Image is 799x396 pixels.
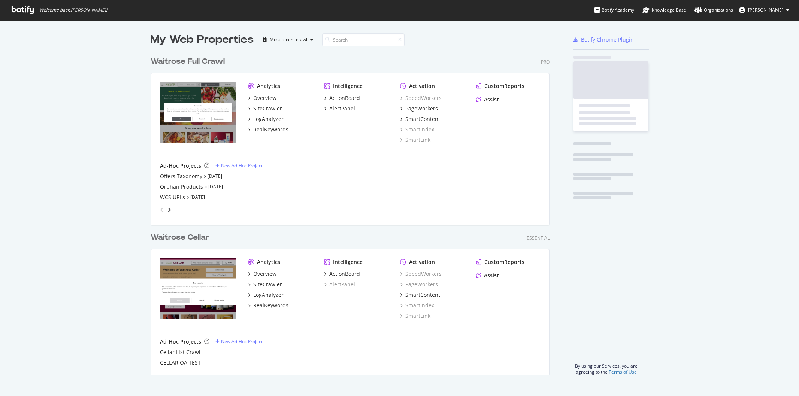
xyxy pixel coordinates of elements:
span: Magda Rapala [748,7,783,13]
div: CustomReports [484,258,524,266]
button: [PERSON_NAME] [733,4,795,16]
div: Overview [253,270,276,278]
div: LogAnalyzer [253,291,284,299]
a: Terms of Use [609,369,637,375]
a: LogAnalyzer [248,115,284,123]
img: waitrosecellar.com [160,258,236,319]
a: PageWorkers [400,281,438,288]
div: PageWorkers [405,105,438,112]
div: Intelligence [333,82,363,90]
a: Assist [476,272,499,279]
div: Ad-Hoc Projects [160,338,201,345]
div: Botify Academy [594,6,634,14]
a: RealKeywords [248,302,288,309]
div: Waitrose Cellar [151,232,209,243]
div: Overview [253,94,276,102]
div: Waitrose Full Crawl [151,56,225,67]
a: [DATE] [208,183,223,190]
div: angle-right [167,206,172,214]
div: LogAnalyzer [253,115,284,123]
a: [DATE] [190,194,205,200]
div: Most recent crawl [270,37,307,42]
div: My Web Properties [151,32,254,47]
a: LogAnalyzer [248,291,284,299]
a: Waitrose Cellar [151,232,212,243]
input: Search [322,33,405,46]
img: www.waitrose.com [160,82,236,143]
a: CustomReports [476,258,524,266]
a: Overview [248,94,276,102]
div: Organizations [694,6,733,14]
div: Assist [484,96,499,103]
div: Pro [541,59,550,65]
div: RealKeywords [253,126,288,133]
div: ActionBoard [329,94,360,102]
a: ActionBoard [324,94,360,102]
div: SmartContent [405,291,440,299]
a: SiteCrawler [248,105,282,112]
div: ActionBoard [329,270,360,278]
a: RealKeywords [248,126,288,133]
div: Essential [527,235,550,241]
div: RealKeywords [253,302,288,309]
a: Offers Taxonomy [160,173,202,180]
a: Orphan Products [160,183,203,191]
div: Ad-Hoc Projects [160,162,201,170]
a: AlertPanel [324,281,355,288]
div: New Ad-Hoc Project [221,162,263,169]
a: WCS URLs [160,194,185,201]
a: Botify Chrome Plugin [573,36,634,43]
div: SmartContent [405,115,440,123]
span: Welcome back, [PERSON_NAME] ! [39,7,107,13]
div: New Ad-Hoc Project [221,338,263,345]
div: Knowledge Base [642,6,686,14]
a: SmartLink [400,136,430,144]
a: SmartIndex [400,126,434,133]
div: Analytics [257,82,280,90]
a: Assist [476,96,499,103]
div: Assist [484,272,499,279]
a: SiteCrawler [248,281,282,288]
a: Waitrose Full Crawl [151,56,228,67]
a: Overview [248,270,276,278]
a: [DATE] [208,173,222,179]
a: New Ad-Hoc Project [215,338,263,345]
div: Botify Chrome Plugin [581,36,634,43]
a: New Ad-Hoc Project [215,162,263,169]
a: CustomReports [476,82,524,90]
a: SmartContent [400,115,440,123]
a: ActionBoard [324,270,360,278]
div: AlertPanel [329,105,355,112]
div: angle-left [157,204,167,216]
button: Most recent crawl [260,34,316,46]
a: Cellar List Crawl [160,348,200,356]
div: By using our Services, you are agreeing to the [564,359,649,375]
div: SiteCrawler [253,105,282,112]
a: CELLAR QA TEST [160,359,201,366]
a: SpeedWorkers [400,94,442,102]
a: SmartLink [400,312,430,320]
a: AlertPanel [324,105,355,112]
a: SpeedWorkers [400,270,442,278]
div: Activation [409,258,435,266]
a: SmartContent [400,291,440,299]
a: SmartIndex [400,302,434,309]
a: PageWorkers [400,105,438,112]
div: Intelligence [333,258,363,266]
div: SiteCrawler [253,281,282,288]
div: Activation [409,82,435,90]
div: Analytics [257,258,280,266]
